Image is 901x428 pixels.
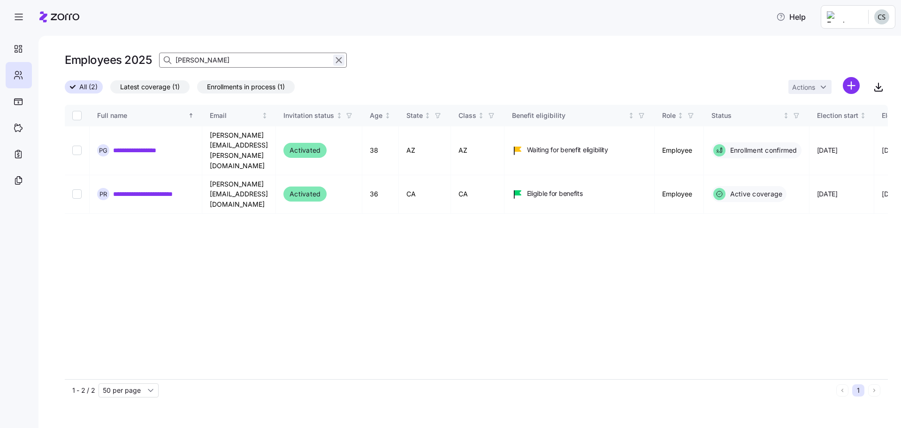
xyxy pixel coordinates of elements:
[99,148,107,154] span: P G
[776,11,806,23] span: Help
[210,110,260,121] div: Email
[362,126,399,175] td: 38
[868,384,880,397] button: Next page
[655,105,704,126] th: RoleNot sorted
[202,126,276,175] td: [PERSON_NAME][EMAIL_ADDRESS][PERSON_NAME][DOMAIN_NAME]
[843,77,860,94] svg: add icon
[90,105,202,126] th: Full nameSorted ascending
[817,189,838,199] span: [DATE]
[809,105,875,126] th: Election startNot sorted
[399,126,451,175] td: AZ
[362,105,399,126] th: AgeNot sorted
[65,53,152,67] h1: Employees 2025
[451,105,504,126] th: ClassNot sorted
[370,110,382,121] div: Age
[384,112,391,119] div: Not sorted
[451,126,504,175] td: AZ
[451,175,504,214] td: CA
[202,175,276,214] td: [PERSON_NAME][EMAIL_ADDRESS][DOMAIN_NAME]
[704,105,809,126] th: StatusNot sorted
[283,110,334,121] div: Invitation status
[362,175,399,214] td: 36
[290,145,321,156] span: Activated
[261,112,268,119] div: Not sorted
[655,126,704,175] td: Employee
[817,110,858,121] div: Election start
[769,8,813,26] button: Help
[792,84,815,91] span: Actions
[860,112,866,119] div: Not sorted
[711,110,781,121] div: Status
[527,145,608,155] span: Waiting for benefit eligibility
[207,81,285,93] span: Enrollments in process (1)
[783,112,789,119] div: Not sorted
[504,105,655,126] th: Benefit eligibilityNot sorted
[202,105,276,126] th: EmailNot sorted
[424,112,431,119] div: Not sorted
[727,146,797,155] span: Enrollment confirmed
[836,384,848,397] button: Previous page
[628,112,634,119] div: Not sorted
[655,175,704,214] td: Employee
[727,189,783,199] span: Active coverage
[79,81,98,93] span: All (2)
[399,105,451,126] th: StateNot sorted
[406,110,423,121] div: State
[72,189,82,199] input: Select record 2
[120,81,180,93] span: Latest coverage (1)
[852,384,864,397] button: 1
[827,11,861,23] img: Employer logo
[336,112,343,119] div: Not sorted
[677,112,684,119] div: Not sorted
[788,80,832,94] button: Actions
[72,111,82,120] input: Select all records
[662,110,676,121] div: Role
[188,112,194,119] div: Sorted ascending
[290,188,321,200] span: Activated
[874,9,889,24] img: 2df6d97b4bcaa7f1b4a2ee07b0c0b24b
[72,146,82,155] input: Select record 1
[276,105,362,126] th: Invitation statusNot sorted
[458,110,476,121] div: Class
[478,112,484,119] div: Not sorted
[817,146,838,155] span: [DATE]
[527,189,583,198] span: Eligible for benefits
[72,386,95,395] span: 1 - 2 / 2
[159,53,347,68] input: Search Employees
[399,175,451,214] td: CA
[97,110,186,121] div: Full name
[512,110,626,121] div: Benefit eligibility
[99,191,107,197] span: P R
